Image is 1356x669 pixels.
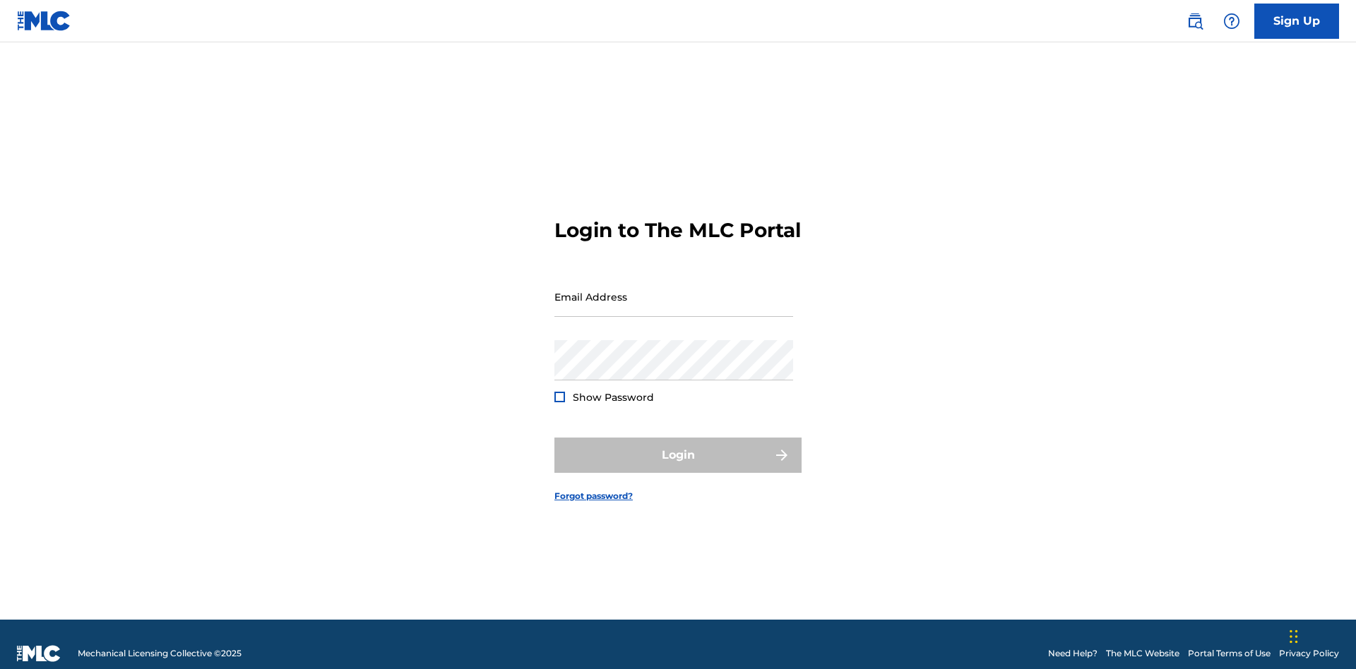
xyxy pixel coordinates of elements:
[17,645,61,662] img: logo
[78,647,242,660] span: Mechanical Licensing Collective © 2025
[554,490,633,502] a: Forgot password?
[1048,647,1098,660] a: Need Help?
[1181,7,1209,35] a: Public Search
[1106,647,1179,660] a: The MLC Website
[1290,615,1298,658] div: Drag
[1279,647,1339,660] a: Privacy Policy
[1186,13,1203,30] img: search
[573,391,654,404] span: Show Password
[1188,647,1271,660] a: Portal Terms of Use
[1285,601,1356,669] iframe: Chat Widget
[1223,13,1240,30] img: help
[17,11,71,31] img: MLC Logo
[1218,7,1246,35] div: Help
[554,218,801,243] h3: Login to The MLC Portal
[1254,4,1339,39] a: Sign Up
